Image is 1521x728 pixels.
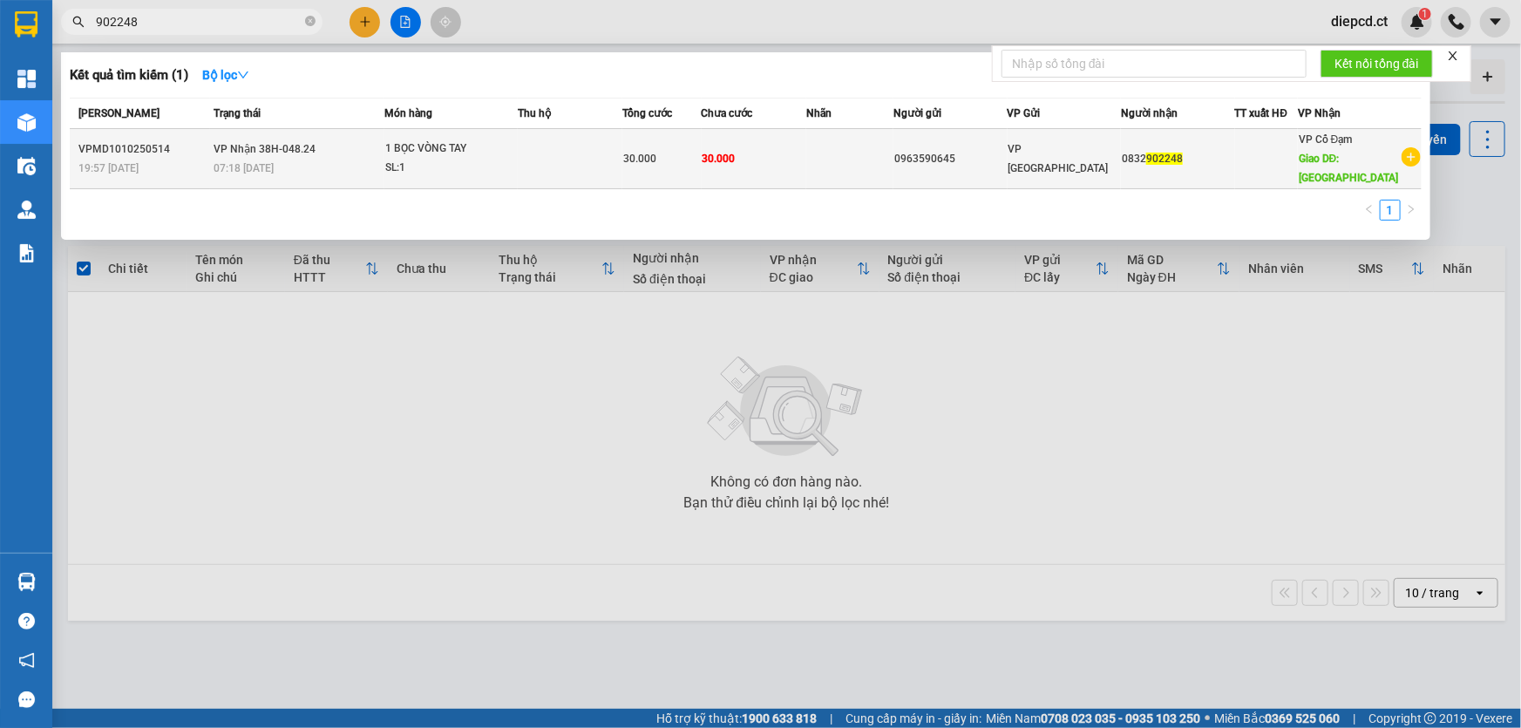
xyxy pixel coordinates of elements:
span: notification [18,652,35,669]
span: 07:18 [DATE] [214,162,275,174]
span: Trạng thái [214,107,261,119]
span: down [237,69,249,81]
strong: Bộ lọc [202,68,249,82]
span: question-circle [18,613,35,629]
img: logo-vxr [15,11,37,37]
button: Bộ lọcdown [188,61,263,89]
li: Previous Page [1359,200,1380,221]
span: 19:57 [DATE] [78,162,139,174]
div: SL: 1 [385,159,516,178]
button: left [1359,200,1380,221]
span: VP [GEOGRAPHIC_DATA] [1008,143,1109,174]
span: Người nhận [1121,107,1178,119]
img: warehouse-icon [17,157,36,175]
span: search [72,16,85,28]
span: plus-circle [1402,147,1421,167]
img: warehouse-icon [17,201,36,219]
li: Next Page [1401,200,1422,221]
span: Món hàng [384,107,432,119]
span: Người gửi [893,107,941,119]
div: 1 BỌC VÒNG TAY [385,139,516,159]
span: VP Nhận [1298,107,1341,119]
span: message [18,691,35,708]
span: TT xuất HĐ [1235,107,1288,119]
div: 0832 [1122,150,1233,168]
span: Kết nối tổng đài [1334,54,1419,73]
span: [PERSON_NAME] [78,107,160,119]
h3: Kết quả tìm kiếm ( 1 ) [70,66,188,85]
img: solution-icon [17,244,36,262]
img: dashboard-icon [17,70,36,88]
span: VP Gửi [1008,107,1041,119]
div: VPMD1010250514 [78,140,209,159]
img: warehouse-icon [17,573,36,591]
span: close-circle [305,14,316,31]
div: 0963590645 [894,150,1006,168]
span: close [1447,50,1459,62]
a: 1 [1381,201,1400,220]
span: Chưa cước [702,107,753,119]
span: Giao DĐ: [GEOGRAPHIC_DATA] [1299,153,1399,184]
input: Nhập số tổng đài [1002,50,1307,78]
span: close-circle [305,16,316,26]
span: Thu hộ [518,107,551,119]
span: 902248 [1146,153,1183,165]
button: right [1401,200,1422,221]
span: VP Cổ Đạm [1299,133,1353,146]
span: Nhãn [806,107,832,119]
span: right [1406,204,1416,214]
span: 30.000 [703,153,736,165]
span: left [1364,204,1375,214]
button: Kết nối tổng đài [1321,50,1433,78]
span: VP Nhận 38H-048.24 [214,143,316,155]
input: Tìm tên, số ĐT hoặc mã đơn [96,12,302,31]
span: 30.000 [623,153,656,165]
li: 1 [1380,200,1401,221]
span: Tổng cước [622,107,672,119]
img: warehouse-icon [17,113,36,132]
